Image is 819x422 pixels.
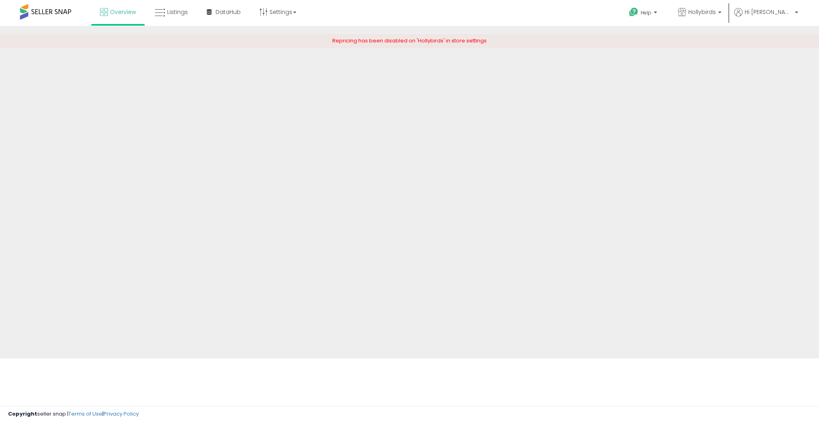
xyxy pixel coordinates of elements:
[110,8,136,16] span: Overview
[167,8,188,16] span: Listings
[332,37,487,44] span: Repricing has been disabled on 'Hollybirds' in store settings
[629,7,639,17] i: Get Help
[734,8,798,26] a: Hi [PERSON_NAME]
[688,8,716,16] span: Hollybirds
[745,8,793,16] span: Hi [PERSON_NAME]
[216,8,241,16] span: DataHub
[623,1,665,26] a: Help
[641,9,651,16] span: Help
